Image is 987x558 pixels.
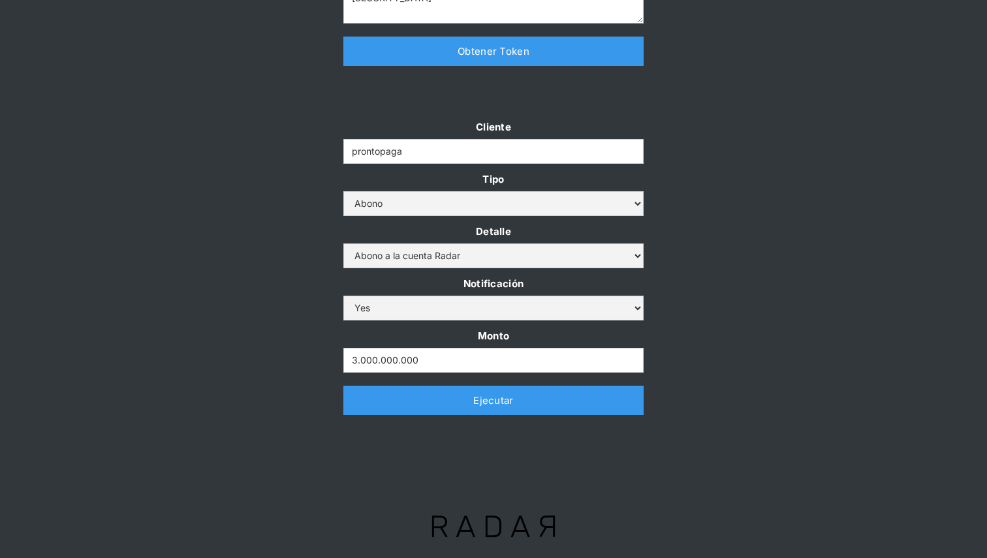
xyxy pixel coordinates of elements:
[343,118,644,136] label: Cliente
[343,139,644,164] input: Example Text
[343,118,644,373] form: Form
[343,386,644,415] a: Ejecutar
[343,170,644,188] label: Tipo
[343,327,644,345] label: Monto
[343,37,644,66] a: Obtener Token
[343,275,644,292] label: Notificación
[343,223,644,240] label: Detalle
[343,348,644,373] input: Monto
